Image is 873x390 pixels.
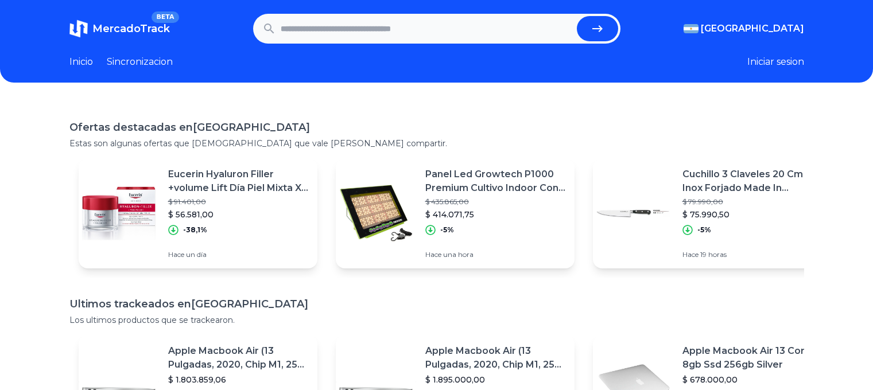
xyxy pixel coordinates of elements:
p: Panel Led Growtech P1000 Premium Cultivo Indoor Con Poleas [425,167,565,195]
p: Estas son algunas ofertas que [DEMOGRAPHIC_DATA] que vale [PERSON_NAME] compartir. [69,138,804,149]
a: Featured imageEucerin Hyaluron Filler +volume Lift Día Piel Mixta X 50 Ml$ 91.401,00$ 56.581,00-3... [79,158,317,268]
p: -5% [697,225,711,235]
h1: Ultimos trackeados en [GEOGRAPHIC_DATA] [69,296,804,312]
p: Hace una hora [425,250,565,259]
p: -38,1% [183,225,207,235]
a: Sincronizacion [107,55,173,69]
p: Hace un día [168,250,308,259]
span: BETA [152,11,179,23]
p: -5% [440,225,454,235]
a: Inicio [69,55,93,69]
a: Featured imageCuchillo 3 Claveles 20 Cm Inox Forjado Made In [GEOGRAPHIC_DATA] (1563)$ 79.990,00$... [593,158,832,268]
p: $ 678.000,00 [682,374,822,385]
p: Hace 19 horas [682,250,822,259]
p: $ 75.990,50 [682,209,822,220]
button: Iniciar sesion [747,55,804,69]
p: $ 1.803.859,06 [168,374,308,385]
p: Apple Macbook Air (13 Pulgadas, 2020, Chip M1, 256 Gb De Ssd, 8 Gb De Ram) - Plata [168,344,308,372]
p: $ 56.581,00 [168,209,308,220]
p: $ 414.071,75 [425,209,565,220]
p: Apple Macbook Air (13 Pulgadas, 2020, Chip M1, 256 Gb De Ssd, 8 Gb De Ram) - Plata [425,344,565,372]
h1: Ofertas destacadas en [GEOGRAPHIC_DATA] [69,119,804,135]
p: $ 79.990,00 [682,197,822,206]
p: Cuchillo 3 Claveles 20 Cm Inox Forjado Made In [GEOGRAPHIC_DATA] (1563) [682,167,822,195]
span: [GEOGRAPHIC_DATA] [701,22,804,36]
img: MercadoTrack [69,19,88,38]
p: $ 435.865,00 [425,197,565,206]
a: Featured imagePanel Led Growtech P1000 Premium Cultivo Indoor Con Poleas$ 435.865,00$ 414.071,75-... [336,158,575,268]
img: Featured image [593,173,673,253]
img: Featured image [79,173,159,253]
span: MercadoTrack [92,22,170,35]
img: Featured image [336,173,416,253]
a: MercadoTrackBETA [69,19,170,38]
p: $ 1.895.000,00 [425,374,565,385]
p: $ 91.401,00 [168,197,308,206]
button: [GEOGRAPHIC_DATA] [684,22,804,36]
p: Eucerin Hyaluron Filler +volume Lift Día Piel Mixta X 50 Ml [168,167,308,195]
img: Argentina [684,24,699,33]
p: Los ultimos productos que se trackearon. [69,314,804,326]
p: Apple Macbook Air 13 Core I5 8gb Ssd 256gb Silver [682,344,822,372]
